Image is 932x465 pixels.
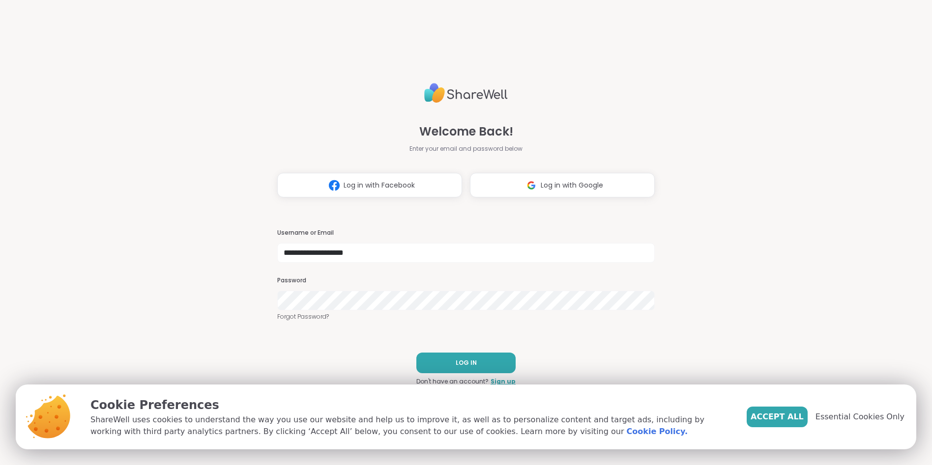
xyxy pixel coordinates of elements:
[522,176,541,194] img: ShareWell Logomark
[409,144,523,153] span: Enter your email and password below
[541,180,603,191] span: Log in with Google
[419,123,513,140] span: Welcome Back!
[456,358,477,367] span: LOG IN
[470,173,655,197] button: Log in with Google
[751,411,804,423] span: Accept All
[416,377,489,386] span: Don't have an account?
[344,180,415,191] span: Log in with Facebook
[815,411,904,423] span: Essential Cookies Only
[277,229,655,237] h3: Username or Email
[424,79,508,107] img: ShareWell Logo
[277,276,655,285] h3: Password
[491,377,516,386] a: Sign up
[90,414,731,438] p: ShareWell uses cookies to understand the way you use our website and help us to improve it, as we...
[277,312,655,321] a: Forgot Password?
[747,407,808,427] button: Accept All
[90,396,731,414] p: Cookie Preferences
[416,353,516,373] button: LOG IN
[277,173,462,197] button: Log in with Facebook
[325,176,344,194] img: ShareWell Logomark
[627,426,688,438] a: Cookie Policy.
